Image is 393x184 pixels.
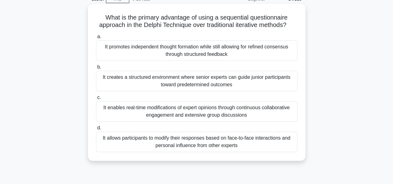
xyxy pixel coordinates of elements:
[97,64,101,70] span: b.
[96,101,297,122] div: It enables real-time modifications of expert opinions through continuous collaborative engagement...
[96,40,297,61] div: It promotes independent thought formation while still allowing for refined consensus through stru...
[96,71,297,91] div: It creates a structured environment where senior experts can guide junior participants toward pre...
[96,132,297,152] div: It allows participants to modify their responses based on face-to-face interactions and personal ...
[97,95,101,100] span: c.
[97,34,101,39] span: a.
[97,125,101,130] span: d.
[95,14,298,29] h5: What is the primary advantage of using a sequential questionnaire approach in the Delphi Techniqu...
